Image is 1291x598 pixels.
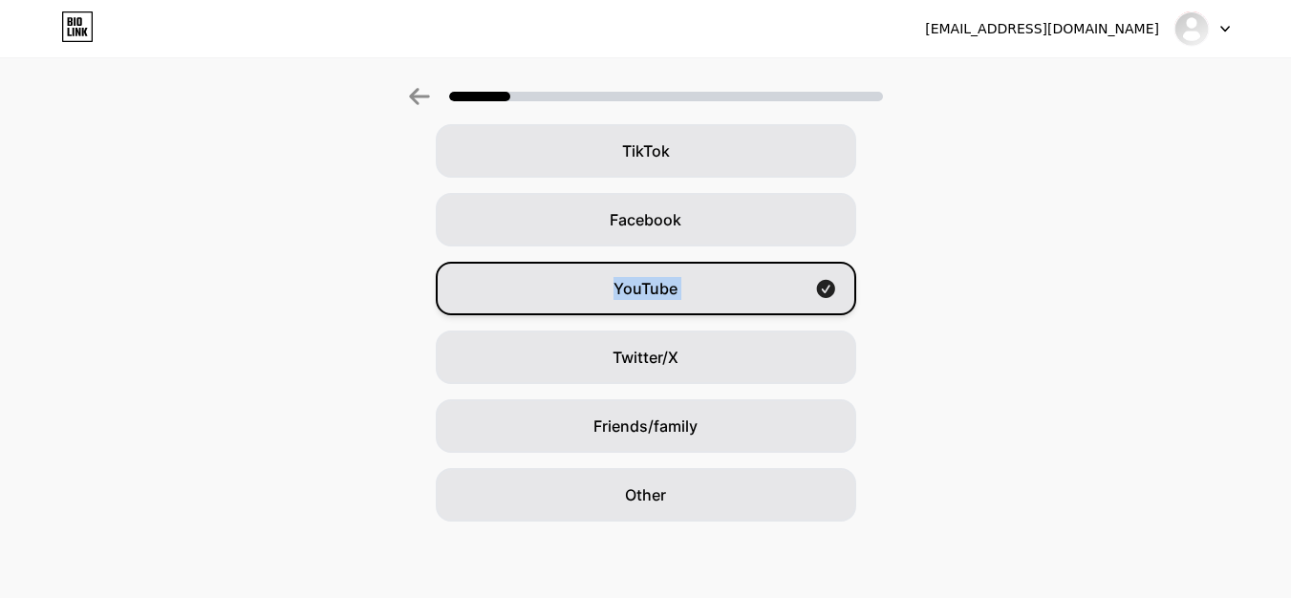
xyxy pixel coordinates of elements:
[613,346,678,369] span: Twitter/X
[625,483,666,506] span: Other
[593,415,698,438] span: Friends/family
[925,19,1159,39] div: [EMAIL_ADDRESS][DOMAIN_NAME]
[1173,11,1210,47] img: jhdkegrytuyj
[610,208,681,231] span: Facebook
[613,277,678,300] span: YouTube
[622,139,670,162] span: TikTok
